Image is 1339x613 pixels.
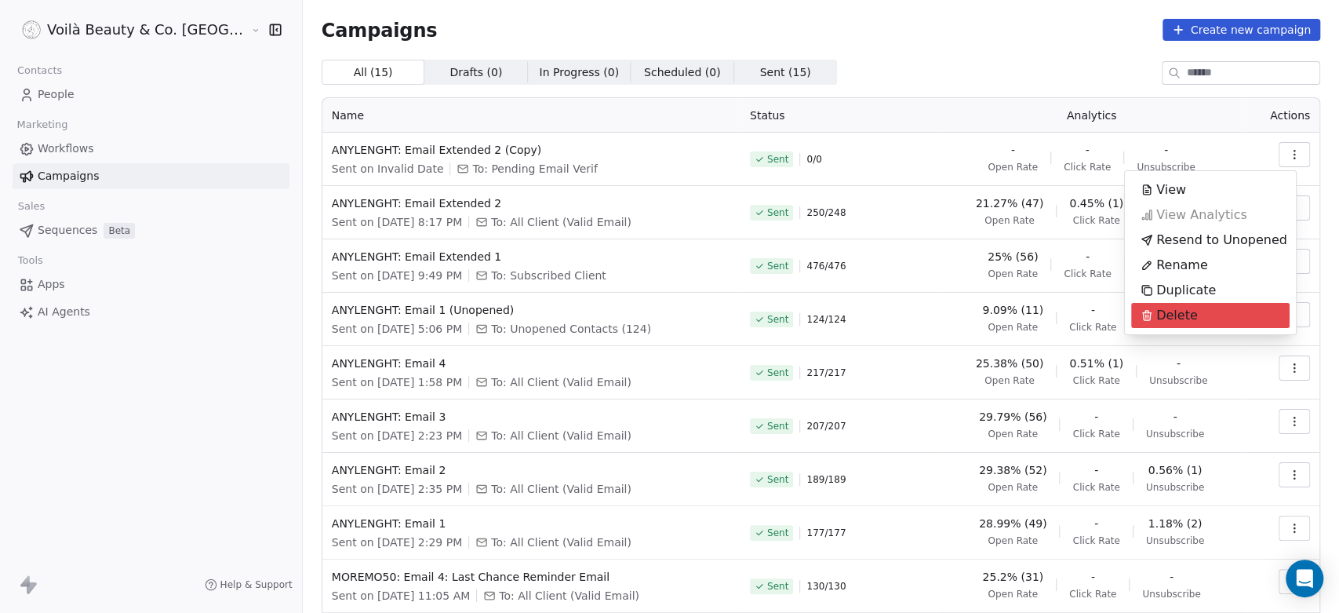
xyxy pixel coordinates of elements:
span: Rename [1156,256,1208,275]
span: Duplicate [1156,281,1216,300]
span: Delete [1156,306,1198,325]
span: View [1156,181,1186,199]
div: Suggestions [1131,177,1290,328]
span: View Analytics [1156,206,1247,224]
span: Resend to Unopened [1156,231,1287,250]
